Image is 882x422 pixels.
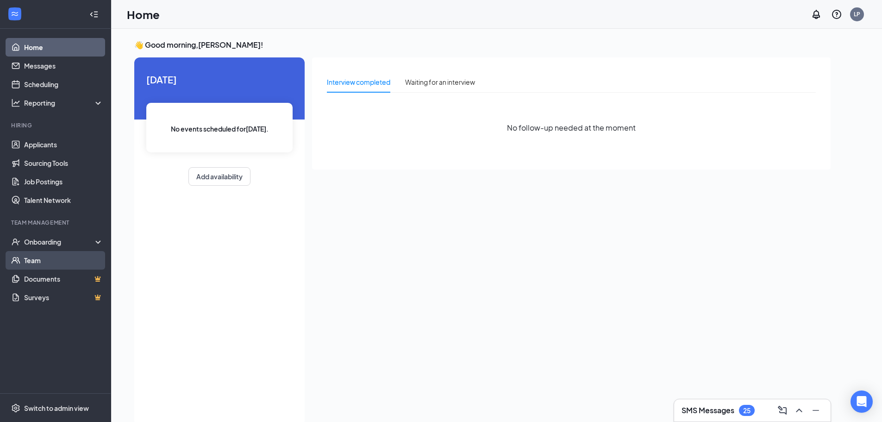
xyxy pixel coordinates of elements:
[810,405,821,416] svg: Minimize
[11,98,20,107] svg: Analysis
[794,405,805,416] svg: ChevronUp
[792,403,807,418] button: ChevronUp
[11,121,101,129] div: Hiring
[89,10,99,19] svg: Collapse
[10,9,19,19] svg: WorkstreamLogo
[808,403,823,418] button: Minimize
[171,124,269,134] span: No events scheduled for [DATE] .
[327,77,390,87] div: Interview completed
[854,10,860,18] div: LP
[811,9,822,20] svg: Notifications
[146,72,293,87] span: [DATE]
[682,405,734,416] h3: SMS Messages
[405,77,475,87] div: Waiting for an interview
[507,122,636,133] span: No follow-up needed at the moment
[24,57,103,75] a: Messages
[127,6,160,22] h1: Home
[11,219,101,227] div: Team Management
[11,403,20,413] svg: Settings
[134,40,831,50] h3: 👋 Good morning, [PERSON_NAME] !
[24,270,103,288] a: DocumentsCrown
[24,403,89,413] div: Switch to admin view
[24,38,103,57] a: Home
[24,288,103,307] a: SurveysCrown
[24,172,103,191] a: Job Postings
[777,405,788,416] svg: ComposeMessage
[831,9,842,20] svg: QuestionInfo
[24,154,103,172] a: Sourcing Tools
[24,251,103,270] a: Team
[11,237,20,246] svg: UserCheck
[24,191,103,209] a: Talent Network
[24,237,95,246] div: Onboarding
[24,75,103,94] a: Scheduling
[743,407,751,415] div: 25
[24,135,103,154] a: Applicants
[24,98,104,107] div: Reporting
[775,403,790,418] button: ComposeMessage
[851,391,873,413] div: Open Intercom Messenger
[188,167,250,186] button: Add availability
